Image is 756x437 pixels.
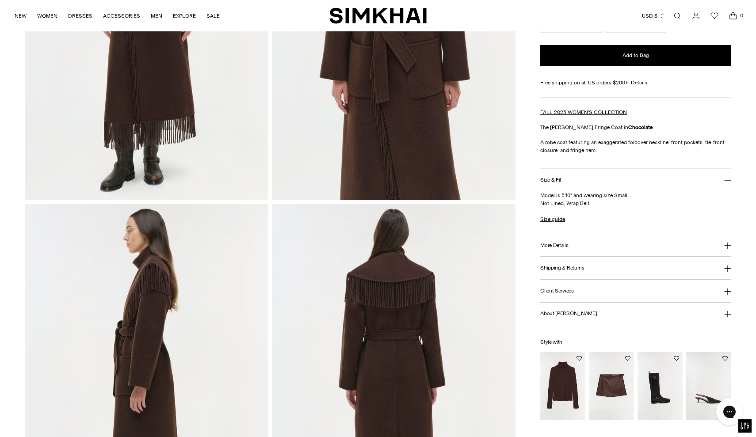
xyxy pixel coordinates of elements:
a: Size guide [540,215,565,223]
a: FALL 2025 WOMEN'S COLLECTION [540,109,627,115]
a: SALE [206,6,220,26]
a: Open cart modal [724,7,742,25]
a: EXPLORE [173,6,196,26]
h3: About [PERSON_NAME] [540,311,597,316]
button: Shipping & Returns [540,257,731,279]
a: MEN [151,6,162,26]
button: Add to Wishlist [722,356,728,361]
button: Add to Wishlist [577,356,582,361]
a: ACCESSORIES [103,6,140,26]
span: Add to Bag [622,52,649,59]
img: Sylvie Slingback Kitten Heel [686,352,731,420]
h3: Client Services [540,288,574,294]
a: NEW [15,6,27,26]
p: Model is 5'10" and wearing size Small Not Lined, Wrap Belt [540,191,731,207]
a: Wishlist [706,7,723,25]
button: Add to Bag [540,45,731,66]
h3: Size & Fit [540,177,561,183]
a: Details [631,79,647,87]
p: A robe coat featuring an exaggerated foldover neckline, front pockets, tie-front closure, and fri... [540,138,731,154]
a: SIMKHAI [329,7,427,24]
img: Noah Moto Leather Boot [638,352,683,420]
h3: Shipping & Returns [540,265,584,271]
h6: Style with [540,339,731,345]
a: Open search modal [668,7,686,25]
button: More Details [540,234,731,257]
img: Fenwick Cashmere Turtleneck [540,352,585,420]
a: Go to the account page [687,7,705,25]
iframe: Gorgias live chat messenger [712,395,747,428]
button: Add to Wishlist [674,356,679,361]
img: Madeline Leather Mini Skirt [589,352,634,420]
button: USD $ [642,6,665,26]
div: Free shipping on all US orders $200+ [540,79,731,87]
strong: Chocolate [628,124,653,130]
button: Client Services [540,280,731,302]
p: The [PERSON_NAME] Fringe Coat in [540,123,731,131]
button: Add to Wishlist [625,356,630,361]
h3: More Details [540,242,568,248]
a: DRESSES [68,6,92,26]
span: 0 [737,11,745,19]
button: Size & Fit [540,169,731,191]
button: About [PERSON_NAME] [540,303,731,325]
a: WOMEN [37,6,57,26]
